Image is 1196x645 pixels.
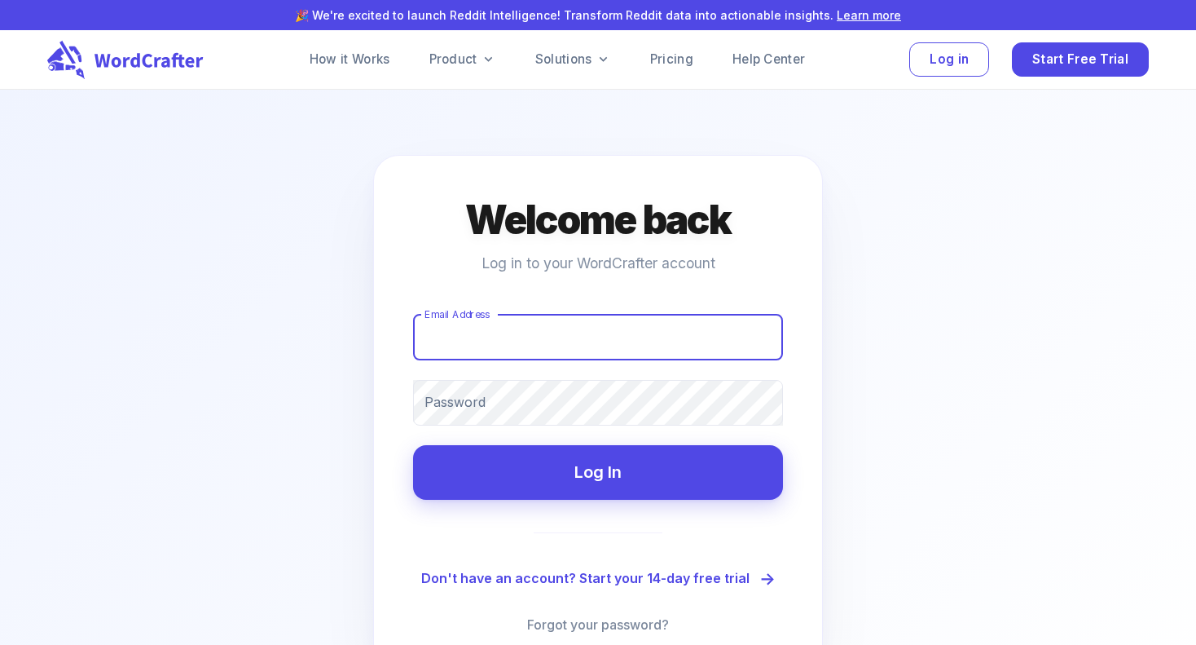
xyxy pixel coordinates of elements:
[930,49,969,71] span: Log in
[310,50,390,69] a: How it Works
[1032,49,1128,71] span: Start Free Trial
[424,307,490,321] label: Email Address
[413,445,783,500] button: Log In
[535,50,611,69] a: Solutions
[429,50,496,69] a: Product
[481,252,715,275] p: Log in to your WordCrafter account
[1012,42,1149,77] button: Start Free Trial
[465,195,731,245] h4: Welcome back
[732,50,805,69] a: Help Center
[421,566,776,593] a: Don't have an account? Start your 14-day free trial
[26,7,1170,24] p: 🎉 We're excited to launch Reddit Intelligence! Transform Reddit data into actionable insights.
[527,615,669,635] a: Forgot your password?
[837,8,901,22] a: Learn more
[909,42,989,77] button: Log in
[650,50,693,69] a: Pricing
